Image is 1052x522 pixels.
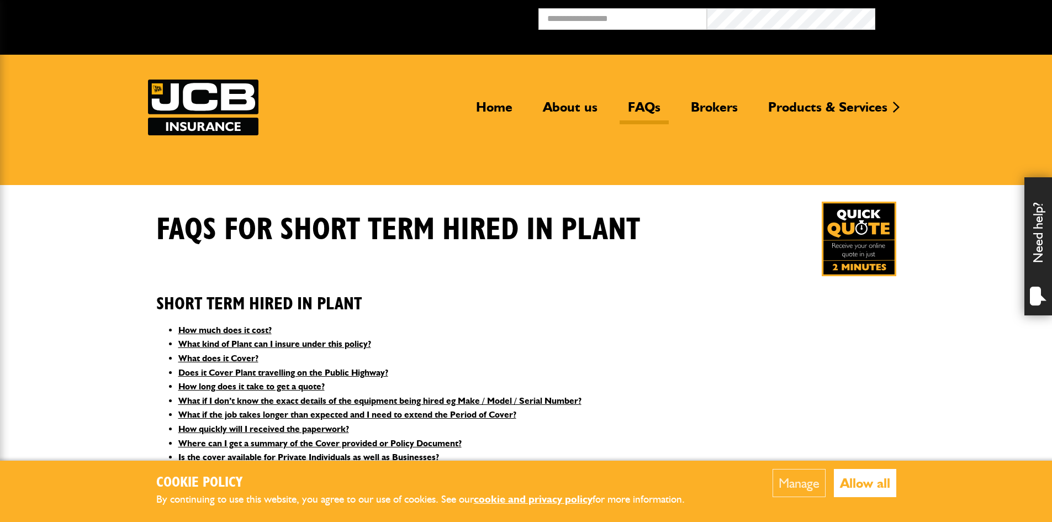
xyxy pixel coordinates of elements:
button: Broker Login [875,8,1044,25]
a: cookie and privacy policy [474,493,593,505]
a: What kind of Plant can I insure under this policy? [178,339,371,349]
a: How much does it cost? [178,325,272,335]
p: By continuing to use this website, you agree to our use of cookies. See our for more information. [156,491,703,508]
img: JCB Insurance Services logo [148,80,258,135]
a: About us [535,99,606,124]
a: JCB Insurance Services [148,80,258,135]
a: Brokers [683,99,746,124]
img: Quick Quote [822,202,896,276]
h2: Cookie Policy [156,474,703,492]
button: Manage [773,469,826,497]
a: What does it Cover? [178,353,258,363]
h1: FAQS for Short Term Hired In Plant [156,212,640,249]
a: Home [468,99,521,124]
a: How long does it take to get a quote? [178,381,325,392]
a: How quickly will I received the paperwork? [178,424,349,434]
a: Products & Services [760,99,896,124]
a: Is the cover available for Private Individuals as well as Businesses? [178,452,439,462]
button: Allow all [834,469,896,497]
a: Get your insurance quote in just 2-minutes [822,202,896,276]
div: Need help? [1024,177,1052,315]
a: What if the job takes longer than expected and I need to extend the Period of Cover? [178,409,516,420]
a: What if I don’t know the exact details of the equipment being hired eg Make / Model / Serial Number? [178,396,581,406]
a: Does it Cover Plant travelling on the Public Highway? [178,367,388,378]
h2: Short Term Hired In Plant [156,277,896,314]
a: Where can I get a summary of the Cover provided or Policy Document? [178,438,462,449]
a: FAQs [620,99,669,124]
